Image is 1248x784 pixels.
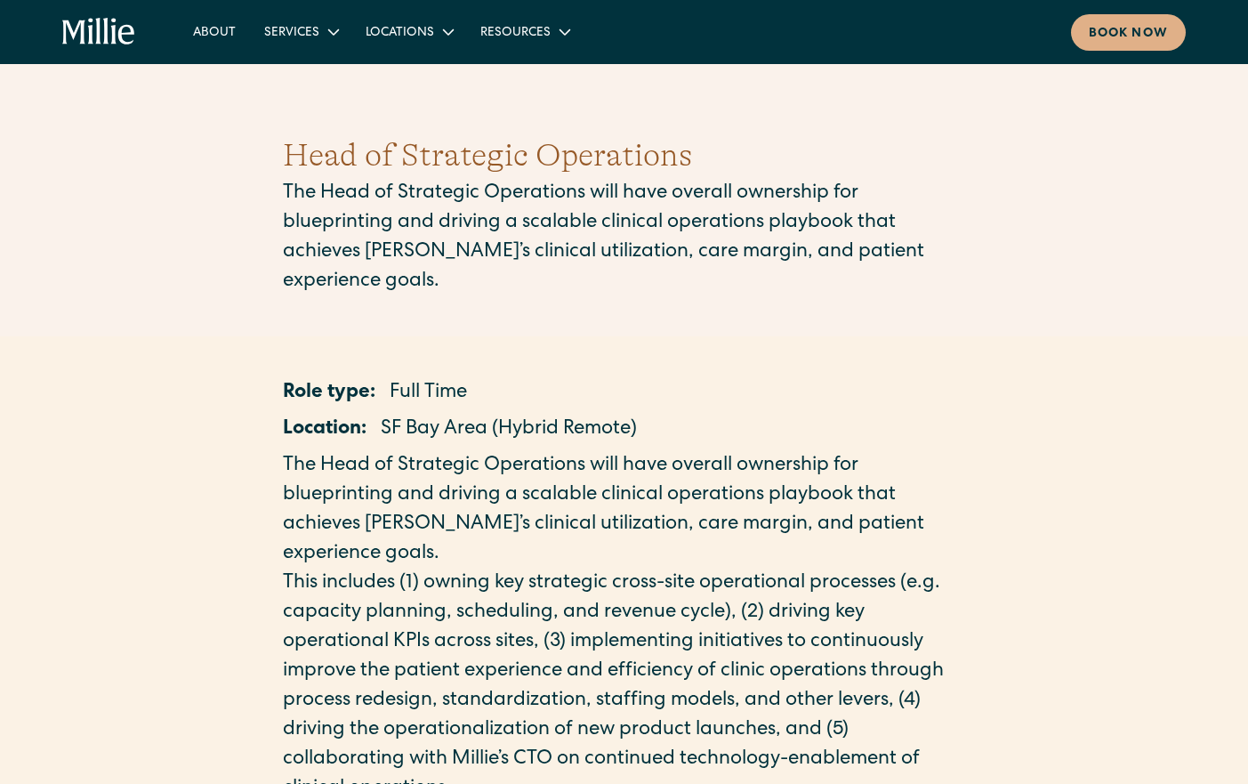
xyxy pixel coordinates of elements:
div: Locations [351,17,466,46]
div: Services [250,17,351,46]
div: Locations [366,24,434,43]
h1: Head of Strategic Operations [283,132,966,180]
div: Resources [480,24,551,43]
a: About [179,17,250,46]
div: Book now [1089,25,1168,44]
p: Role type: [283,379,375,408]
div: Services [264,24,319,43]
p: Location: [283,416,366,445]
a: home [62,18,136,46]
p: The Head of Strategic Operations will have overall ownership for blueprinting and driving a scala... [283,452,966,570]
p: The Head of Strategic Operations will have overall ownership for blueprinting and driving a scala... [283,180,966,297]
p: SF Bay Area (Hybrid Remote) [381,416,637,445]
div: Resources [466,17,583,46]
p: Full Time [390,379,467,408]
a: Book now [1071,14,1186,51]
